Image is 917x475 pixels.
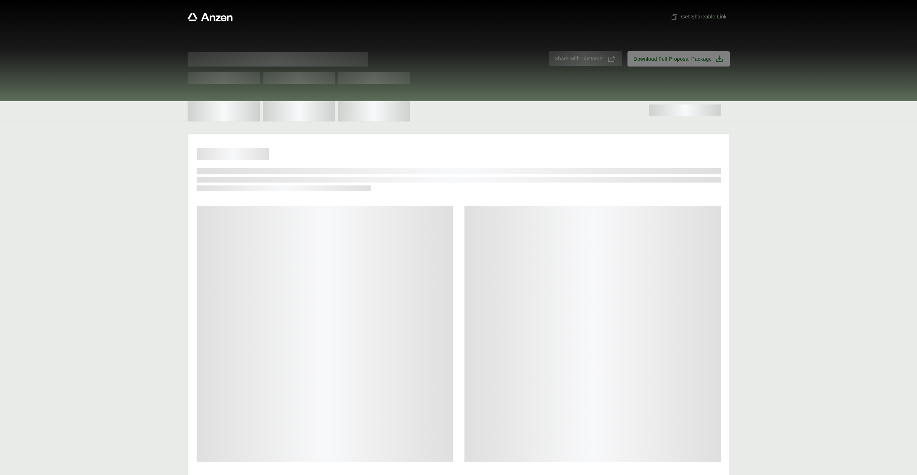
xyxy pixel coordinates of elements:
span: Test [188,72,260,84]
span: Proposal for [188,52,368,67]
span: Test [263,72,335,84]
span: Test [338,72,410,84]
a: Anzen website [188,13,233,21]
button: Get Shareable Link [668,10,729,23]
span: Get Shareable Link [671,13,727,21]
span: Share with Customer [554,55,604,63]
